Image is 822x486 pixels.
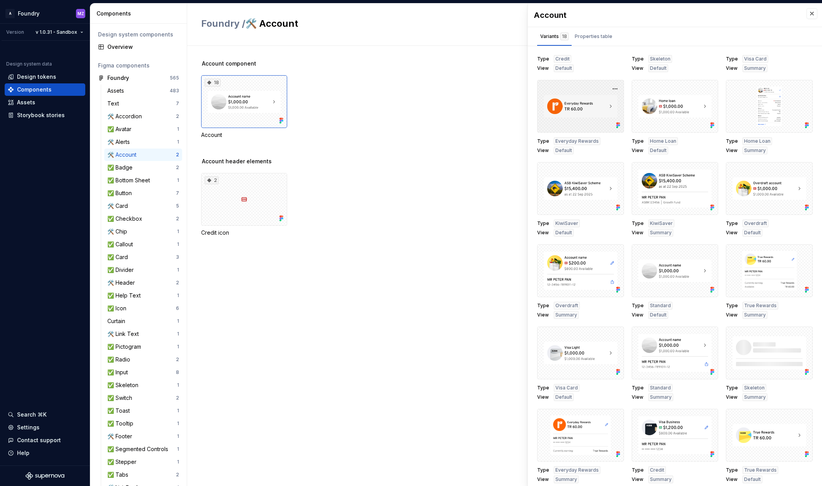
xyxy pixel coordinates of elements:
span: Everyday Rewards [555,467,599,473]
a: 🛠️ Header2 [104,277,182,289]
div: 2 [176,395,179,401]
a: ✅ Bottom Sheet1 [104,174,182,187]
a: ✅ Help Text1 [104,289,182,302]
span: Type [632,56,644,62]
div: Version [6,29,24,35]
div: 3 [176,254,179,260]
div: Design system components [98,31,179,38]
span: Skeleton [650,56,670,62]
div: Assets [107,87,127,95]
div: 2 [176,152,179,158]
div: Figma components [98,62,179,69]
div: 1 [177,177,179,183]
a: 🛠️ Accordion2 [104,110,182,123]
div: Overview [107,43,179,51]
span: True Rewards [744,467,777,473]
span: Type [537,138,549,144]
div: 483 [170,88,179,94]
span: Summary [555,476,577,483]
a: 🛠️ Account2 [104,149,182,161]
div: ✅ Tooltip [107,420,136,427]
a: ✅ Callout1 [104,238,182,251]
div: Components [17,86,52,93]
span: Summary [744,312,766,318]
span: Default [555,65,572,71]
a: ✅ Skeleton1 [104,379,182,391]
span: Summary [650,476,672,483]
button: Contact support [5,434,85,446]
div: Design tokens [17,73,56,81]
span: View [632,147,644,154]
div: 6 [176,305,179,311]
span: View [632,394,644,400]
a: Foundry565 [95,72,182,84]
div: Properties table [575,33,612,40]
div: ✅ Segmented Controls [107,445,171,453]
div: ✅ Button [107,189,135,197]
a: Supernova Logo [26,472,64,480]
span: View [726,312,738,318]
span: Visa Card [744,56,767,62]
div: 2 [176,356,179,363]
a: ✅ Stepper1 [104,456,182,468]
div: 🛠️ Account [107,151,140,159]
span: Overdraft [744,220,767,227]
div: ✅ Help Text [107,292,144,299]
span: View [726,147,738,154]
a: Storybook stories [5,109,85,121]
div: 7 [176,190,179,196]
span: Default [744,230,761,236]
span: View [632,230,644,236]
div: Account [201,131,287,139]
a: ✅ Pictogram1 [104,341,182,353]
div: ✅ Input [107,368,131,376]
span: Type [537,385,549,391]
a: Design tokens [5,71,85,83]
span: KiwiSaver [555,220,578,227]
div: 🛠️ Card [107,202,131,210]
span: True Rewards [744,303,777,309]
div: Search ⌘K [17,411,47,419]
a: ✅ Toast1 [104,405,182,417]
div: Text [107,100,122,107]
span: Type [726,467,738,473]
span: Type [632,220,644,227]
div: 1 [177,267,179,273]
span: Summary [650,230,672,236]
span: Home Loan [650,138,676,144]
span: Account header elements [202,157,272,165]
span: View [726,394,738,400]
div: 1 [177,318,179,324]
button: v 1.0.31 - Sandbox [32,27,87,38]
div: 5 [176,203,179,209]
span: Summary [744,147,766,154]
a: ✅ Divider1 [104,264,182,276]
span: View [632,476,644,483]
div: ✅ Callout [107,240,136,248]
a: ✅ Card3 [104,251,182,263]
div: 18 [205,79,221,86]
span: Foundry / [201,18,245,29]
span: Summary [744,394,766,400]
a: 🛠️ Card5 [104,200,182,212]
span: Credit [555,56,570,62]
a: ✅ Input8 [104,366,182,379]
span: View [537,394,549,400]
button: Search ⌘K [5,408,85,421]
span: Default [650,312,667,318]
div: Foundry [107,74,129,82]
span: Type [537,467,549,473]
div: Foundry [18,10,40,17]
a: ✅ Tooltip1 [104,417,182,430]
div: ✅ Checkbox [107,215,145,223]
a: 🛠️ Footer1 [104,430,182,443]
span: View [537,230,549,236]
div: ✅ Radio [107,356,133,363]
span: Visa Card [555,385,578,391]
span: Default [555,394,572,400]
span: Summary [555,312,577,318]
div: 565 [170,75,179,81]
span: Summary [650,394,672,400]
div: MZ [78,10,84,17]
span: Type [537,220,549,227]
